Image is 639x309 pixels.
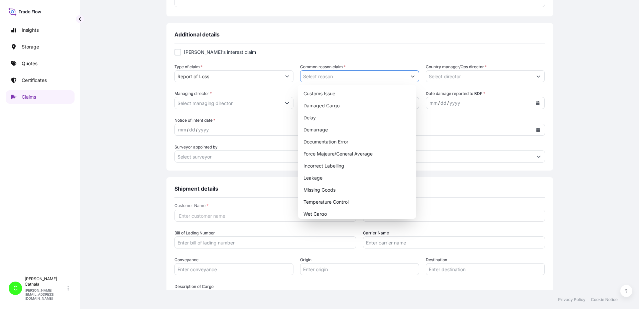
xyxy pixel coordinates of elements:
[301,112,413,124] div: Delay
[407,70,419,82] button: Show suggestions
[174,90,212,97] label: Managing director
[533,124,543,135] button: Calendar
[300,70,407,82] input: Select reason
[558,297,586,302] p: Privacy Policy
[533,150,545,163] button: Show suggestions
[22,60,37,67] p: Quotes
[198,126,210,134] div: year,
[301,100,413,112] div: Damaged Cargo
[429,99,438,107] div: month,
[426,90,485,97] span: Date damage reported to BDP
[13,285,18,292] span: C
[174,256,199,263] label: Conveyance
[188,126,196,134] div: day,
[174,31,220,38] span: Additional details
[426,64,487,70] label: Country manager/Ops director
[301,88,413,292] div: Suggestions
[184,49,256,56] span: [PERSON_NAME]’s interest claim
[22,77,47,84] p: Certificates
[22,94,36,100] p: Claims
[301,160,413,172] div: Incorrect Labelling
[300,64,346,70] label: Common reason claim
[174,117,215,124] span: Notice of intent date
[426,70,532,82] input: Select director
[174,210,357,222] input: Enter customer name
[174,203,357,208] span: Customer Name
[22,27,39,33] p: Insights
[174,283,214,290] label: Description of Cargo
[301,184,413,196] div: Missing Goods
[301,124,413,136] div: Demurrage
[174,230,215,236] label: Bill of Lading Number
[363,236,545,248] input: Enter carrier name
[281,97,293,109] button: Show suggestions
[301,196,413,208] div: Temperature Control
[438,99,440,107] div: /
[301,88,413,100] div: Customs Issue
[300,256,311,263] label: Origin
[174,64,203,70] label: Type of claim
[591,297,618,302] p: Cookie Notice
[196,126,198,134] div: /
[175,70,281,82] input: Select type
[174,185,218,192] span: Shipment details
[301,172,413,184] div: Leakage
[25,276,66,287] p: [PERSON_NAME] Cathala
[281,70,293,82] button: Show suggestions
[301,136,413,148] div: Documentation Error
[174,263,293,275] input: Enter conveyance
[363,203,545,208] span: Customer Address
[532,98,543,108] button: Calendar
[300,263,419,275] input: Enter origin
[175,97,281,109] input: Select managing director
[25,288,66,300] p: [PERSON_NAME][EMAIL_ADDRESS][DOMAIN_NAME]
[175,150,533,163] input: Select surveyor
[301,208,413,220] div: Wet Cargo
[187,126,188,134] div: /
[174,144,218,150] label: Surveyor appointed by
[426,256,447,263] label: Destination
[22,43,39,50] p: Storage
[449,99,461,107] div: year,
[440,99,447,107] div: day,
[426,263,545,275] input: Enter destination
[532,70,544,82] button: Show suggestions
[447,99,449,107] div: /
[363,230,389,236] label: Carrier Name
[301,148,413,160] div: Force Majeure/General Average
[177,126,187,134] div: month,
[363,210,545,222] input: Enter customer address
[174,236,357,248] input: Enter bill of lading number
